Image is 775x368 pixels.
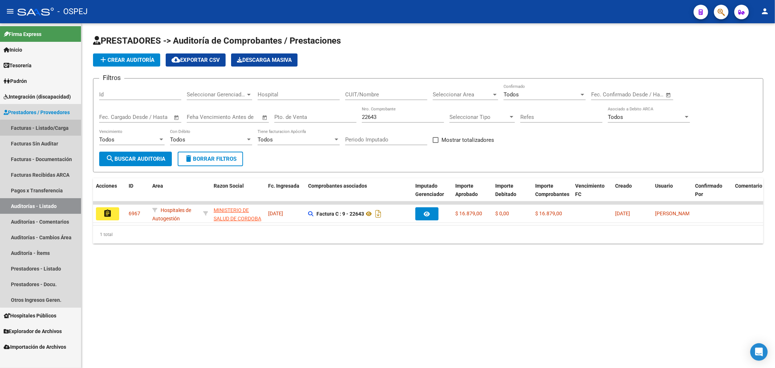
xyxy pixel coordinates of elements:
[99,136,114,143] span: Todos
[214,183,244,189] span: Razon Social
[504,91,519,98] span: Todos
[103,209,112,218] mat-icon: assignment
[6,7,15,16] mat-icon: menu
[265,178,305,210] datatable-header-cell: Fc. Ingresada
[655,183,673,189] span: Usuario
[665,91,673,99] button: Open calendar
[187,91,246,98] span: Seleccionar Gerenciador
[572,178,612,210] datatable-header-cell: Vencimiento FC
[166,53,226,67] button: Exportar CSV
[4,108,70,116] span: Prestadores / Proveedores
[735,183,762,189] span: Comentario
[760,7,769,16] mat-icon: person
[4,77,27,85] span: Padrón
[4,327,62,335] span: Explorador de Archivos
[615,211,630,216] span: [DATE]
[4,93,71,101] span: Integración (discapacidad)
[455,183,478,197] span: Importe Aprobado
[231,53,298,67] app-download-masive: Descarga masiva de comprobantes (adjuntos)
[492,178,532,210] datatable-header-cell: Importe Debitado
[535,211,562,216] span: $ 16.879,00
[449,114,508,120] span: Seleccionar Tipo
[57,4,88,20] span: - OSPEJ
[171,55,180,64] mat-icon: cloud_download
[268,183,299,189] span: Fc. Ingresada
[99,114,129,120] input: Fecha inicio
[305,178,412,210] datatable-header-cell: Comprobantes asociados
[452,178,492,210] datatable-header-cell: Importe Aprobado
[99,55,108,64] mat-icon: add
[258,136,273,143] span: Todos
[415,183,444,197] span: Imputado Gerenciador
[750,343,768,361] div: Open Intercom Messenger
[171,57,220,63] span: Exportar CSV
[308,183,367,189] span: Comprobantes asociados
[495,183,516,197] span: Importe Debitado
[692,178,732,210] datatable-header-cell: Confirmado Por
[268,211,283,216] span: [DATE]
[178,152,243,166] button: Borrar Filtros
[374,208,383,220] i: Descargar documento
[93,225,763,244] div: 1 total
[455,211,482,216] span: $ 16.879,00
[184,156,237,162] span: Borrar Filtros
[4,46,22,54] span: Inicio
[612,178,652,210] datatable-header-cell: Creado
[211,178,265,210] datatable-header-cell: Razon Social
[214,206,262,221] div: - 30999257182
[170,136,185,143] span: Todos
[106,154,114,163] mat-icon: search
[106,156,165,162] span: Buscar Auditoria
[93,36,341,46] span: PRESTADORES -> Auditoría de Comprobantes / Prestaciones
[231,53,298,67] button: Descarga Masiva
[99,57,154,63] span: Crear Auditoría
[129,183,133,189] span: ID
[495,211,509,216] span: $ 0,00
[655,211,694,216] span: [PERSON_NAME]
[93,53,160,67] button: Crear Auditoría
[126,178,149,210] datatable-header-cell: ID
[4,30,41,38] span: Firma Express
[575,183,605,197] span: Vencimiento FC
[96,183,117,189] span: Acciones
[4,343,66,351] span: Importación de Archivos
[152,207,191,221] span: Hospitales de Autogestión
[93,178,126,210] datatable-header-cell: Acciones
[135,114,170,120] input: Fecha fin
[433,91,492,98] span: Seleccionar Area
[237,57,292,63] span: Descarga Masiva
[4,312,56,320] span: Hospitales Públicos
[532,178,572,210] datatable-header-cell: Importe Comprobantes
[184,154,193,163] mat-icon: delete
[627,91,662,98] input: Fecha fin
[129,211,140,216] span: 6967
[99,73,124,83] h3: Filtros
[149,178,200,210] datatable-header-cell: Area
[173,113,181,122] button: Open calendar
[535,183,569,197] span: Importe Comprobantes
[261,113,269,122] button: Open calendar
[441,136,494,144] span: Mostrar totalizadores
[615,183,632,189] span: Creado
[608,114,623,120] span: Todos
[99,152,172,166] button: Buscar Auditoria
[412,178,452,210] datatable-header-cell: Imputado Gerenciador
[316,211,364,217] strong: Factura C : 9 - 22643
[695,183,722,197] span: Confirmado Por
[214,207,261,221] span: MINISTERIO DE SALUD DE CORDOBA
[591,91,621,98] input: Fecha inicio
[152,183,163,189] span: Area
[4,61,32,69] span: Tesorería
[652,178,692,210] datatable-header-cell: Usuario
